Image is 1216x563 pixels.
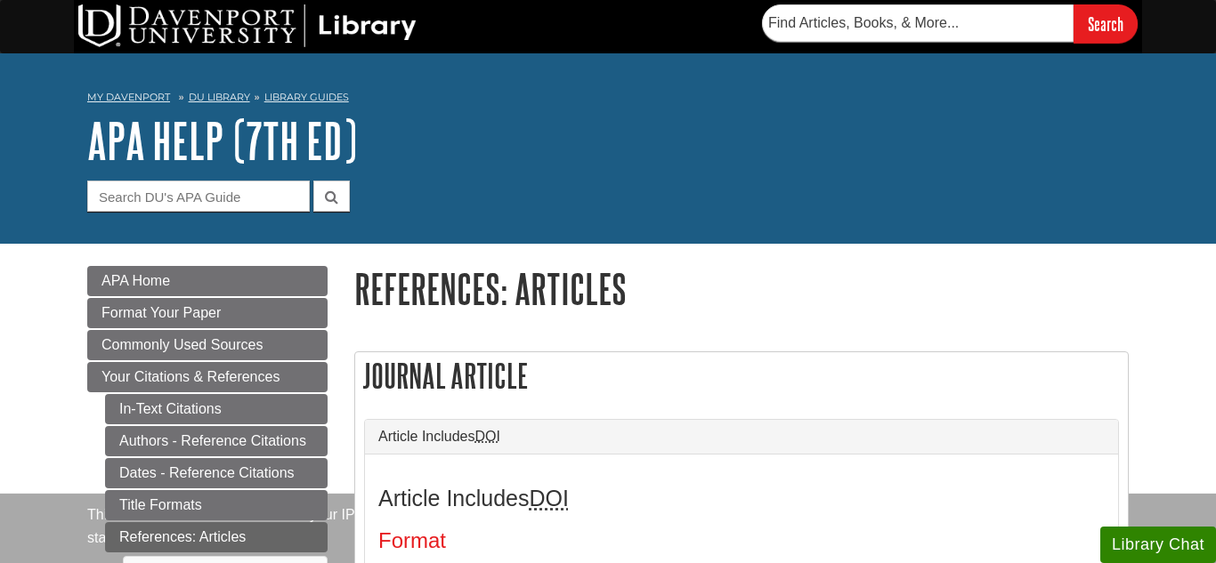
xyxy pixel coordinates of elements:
h2: Journal Article [355,352,1128,399]
h1: References: Articles [354,266,1129,311]
span: Commonly Used Sources [101,337,263,352]
abbr: Digital Object Identifier. This is the string of numbers associated with a particular article. No... [530,486,569,511]
a: Your Citations & References [87,362,328,392]
img: DU Library [78,4,417,47]
a: Authors - Reference Citations [105,426,328,456]
a: Title Formats [105,490,328,520]
input: Search [1074,4,1138,43]
input: Search DU's APA Guide [87,181,310,212]
nav: breadcrumb [87,85,1129,114]
a: Dates - Reference Citations [105,458,328,488]
a: Commonly Used Sources [87,330,328,360]
abbr: Digital Object Identifier. This is the string of numbers associated with a particular article. No... [475,429,500,444]
h3: Article Includes [378,486,1105,511]
h4: Format [378,529,1105,552]
a: References: Articles [105,522,328,552]
form: Searches DU Library's articles, books, and more [762,4,1138,43]
a: Format Your Paper [87,298,328,328]
span: Your Citations & References [101,369,280,384]
button: Library Chat [1100,527,1216,563]
input: Find Articles, Books, & More... [762,4,1074,42]
span: APA Home [101,273,170,288]
a: APA Home [87,266,328,296]
span: Format Your Paper [101,305,221,320]
a: APA Help (7th Ed) [87,113,357,168]
a: Library Guides [264,91,349,103]
a: My Davenport [87,90,170,105]
a: DU Library [189,91,250,103]
a: In-Text Citations [105,394,328,424]
a: Article IncludesDOI [378,429,1105,445]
